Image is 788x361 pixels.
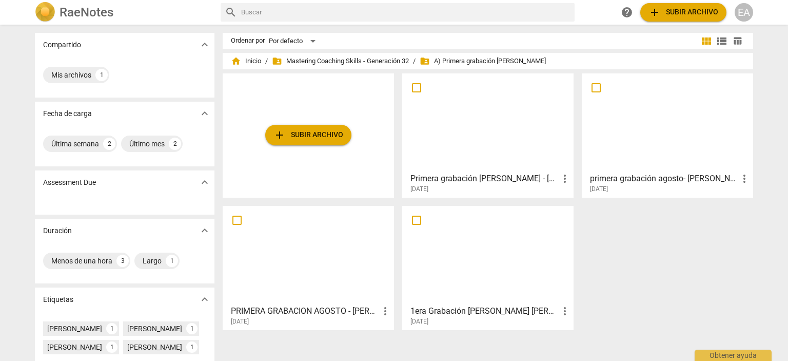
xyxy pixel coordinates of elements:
div: [PERSON_NAME] [47,342,102,352]
span: [DATE] [410,185,428,194]
img: Logo [35,2,55,23]
button: Mostrar más [197,37,212,52]
span: [DATE] [231,317,249,326]
span: / [265,58,268,65]
button: Cuadrícula [699,33,714,49]
input: Buscar [241,4,570,21]
span: more_vert [559,173,571,185]
span: folder_shared [272,56,282,66]
span: more_vert [738,173,751,185]
h3: 1era Grabación de Agosto Marta Trujillo [410,305,559,317]
span: expand_more [199,293,211,306]
span: Mastering Coaching Skills - Generación 32 [272,56,409,66]
div: 2 [103,138,115,150]
div: 1 [95,69,108,81]
h2: RaeNotes [60,5,113,20]
span: / [413,58,416,65]
button: Mostrar más [197,106,212,121]
span: view_list [716,35,728,47]
div: [PERSON_NAME] [47,324,102,334]
div: Menos de una hora [51,256,112,266]
div: [PERSON_NAME] [127,342,182,352]
button: Mostrar más [197,223,212,238]
div: 1 [186,341,198,353]
div: Último mes [129,139,165,149]
div: 3 [116,255,129,267]
span: expand_more [199,176,211,188]
button: Mostrar más [197,175,212,190]
p: Duración [43,225,72,236]
span: [DATE] [410,317,428,326]
div: [PERSON_NAME] [127,324,182,334]
button: Tabla [730,33,745,49]
span: add [273,129,286,141]
div: Última semana [51,139,99,149]
a: Obtener ayuda [618,3,636,22]
span: add [648,6,661,18]
p: Compartido [43,40,81,50]
span: table_chart [733,36,742,46]
div: Mis archivos [51,70,91,80]
span: more_vert [559,305,571,317]
a: Primera grabación [PERSON_NAME] - [PERSON_NAME][DATE] [406,77,570,193]
span: A) Primera grabación [PERSON_NAME] [420,56,546,66]
span: [DATE] [590,185,608,194]
span: Subir archivo [273,129,343,141]
p: Fecha de carga [43,108,92,119]
h3: PRIMERA GRABACION AGOSTO - SEBASTIAN SOSA [231,305,379,317]
span: folder_shared [420,56,430,66]
span: expand_more [199,39,211,51]
button: EA [735,3,753,22]
span: Subir archivo [648,6,718,18]
button: Mostrar más [197,292,212,307]
div: 2 [169,138,181,150]
span: expand_more [199,224,211,237]
p: Assessment Due [43,177,96,188]
a: PRIMERA GRABACION AGOSTO - [PERSON_NAME][DATE] [226,210,390,326]
div: 1 [186,323,198,334]
div: Obtener ayuda [695,350,772,361]
button: Lista [714,33,730,49]
span: expand_more [199,107,211,120]
div: Por defecto [269,33,319,49]
span: home [231,56,241,66]
div: 1 [166,255,178,267]
a: LogoRaeNotes [35,2,212,23]
span: help [621,6,633,18]
a: primera grabación agosto- [PERSON_NAME][DATE] [585,77,750,193]
h3: Primera grabación de Agosto - Estefania Aguirre [410,173,559,185]
p: Etiquetas [43,294,73,305]
span: search [225,6,237,18]
div: Ordenar por [231,37,265,45]
h3: primera grabación agosto- Victor López [590,173,738,185]
a: 1era Grabación [PERSON_NAME] [PERSON_NAME][DATE] [406,210,570,326]
div: Largo [143,256,162,266]
div: 1 [106,323,117,334]
button: Subir [640,3,726,22]
div: 1 [106,341,117,353]
span: more_vert [379,305,391,317]
span: Inicio [231,56,261,66]
button: Subir [265,125,351,145]
span: view_module [700,35,713,47]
